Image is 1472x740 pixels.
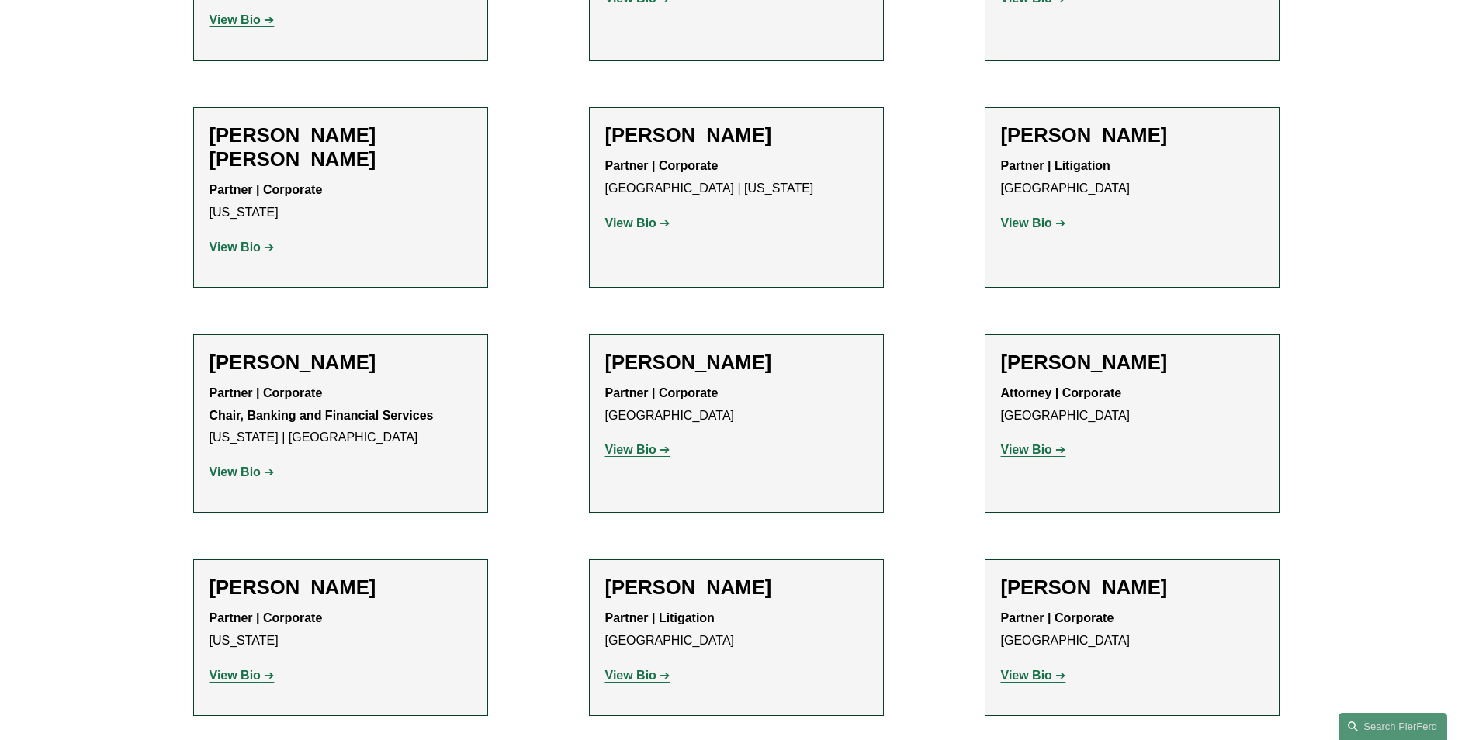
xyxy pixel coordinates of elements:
[210,240,261,254] strong: View Bio
[210,465,261,479] strong: View Bio
[605,443,670,456] a: View Bio
[605,216,670,230] a: View Bio
[605,611,715,624] strong: Partner | Litigation
[210,240,275,254] a: View Bio
[210,13,275,26] a: View Bio
[1001,669,1066,682] a: View Bio
[1001,443,1066,456] a: View Bio
[605,607,868,652] p: [GEOGRAPHIC_DATA]
[1001,155,1263,200] p: [GEOGRAPHIC_DATA]
[210,611,323,624] strong: Partner | Corporate
[605,386,719,399] strong: Partner | Corporate
[210,13,261,26] strong: View Bio
[605,155,868,200] p: [GEOGRAPHIC_DATA] | [US_STATE]
[1001,159,1110,172] strong: Partner | Litigation
[605,123,868,147] h2: [PERSON_NAME]
[1001,443,1052,456] strong: View Bio
[1001,576,1263,600] h2: [PERSON_NAME]
[605,382,868,427] p: [GEOGRAPHIC_DATA]
[1001,607,1263,652] p: [GEOGRAPHIC_DATA]
[1001,386,1122,399] strong: Attorney | Corporate
[210,465,275,479] a: View Bio
[210,179,472,224] p: [US_STATE]
[1001,123,1263,147] h2: [PERSON_NAME]
[1001,382,1263,427] p: [GEOGRAPHIC_DATA]
[1001,351,1263,375] h2: [PERSON_NAME]
[1001,216,1066,230] a: View Bio
[605,351,868,375] h2: [PERSON_NAME]
[1001,669,1052,682] strong: View Bio
[605,576,868,600] h2: [PERSON_NAME]
[210,576,472,600] h2: [PERSON_NAME]
[210,183,323,196] strong: Partner | Corporate
[1001,611,1114,624] strong: Partner | Corporate
[605,216,656,230] strong: View Bio
[1339,713,1447,740] a: Search this site
[210,669,275,682] a: View Bio
[210,123,472,171] h2: [PERSON_NAME] [PERSON_NAME]
[605,159,719,172] strong: Partner | Corporate
[210,386,434,422] strong: Partner | Corporate Chair, Banking and Financial Services
[210,607,472,652] p: [US_STATE]
[605,669,656,682] strong: View Bio
[605,669,670,682] a: View Bio
[605,443,656,456] strong: View Bio
[210,669,261,682] strong: View Bio
[210,351,472,375] h2: [PERSON_NAME]
[210,382,472,449] p: [US_STATE] | [GEOGRAPHIC_DATA]
[1001,216,1052,230] strong: View Bio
